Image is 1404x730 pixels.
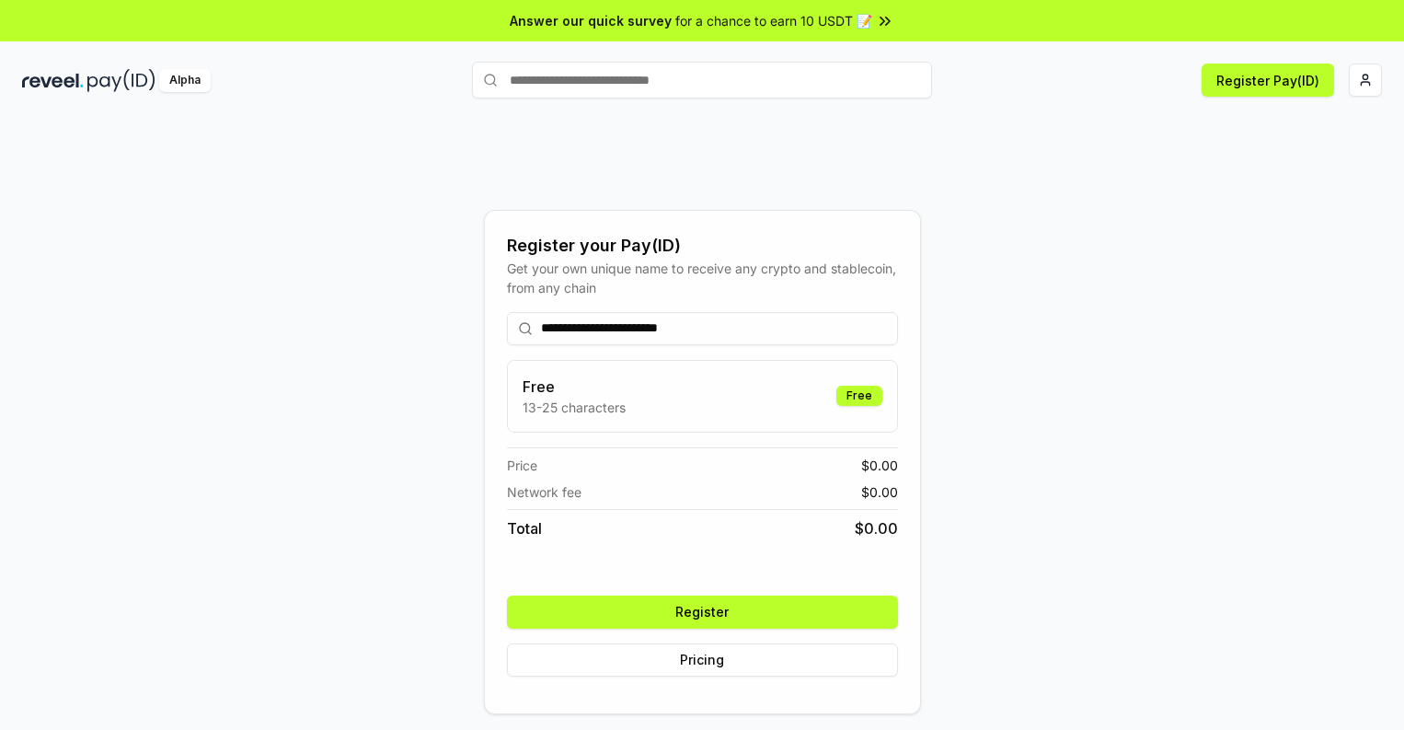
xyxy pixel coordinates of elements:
[523,376,626,398] h3: Free
[861,482,898,502] span: $ 0.00
[507,233,898,259] div: Register your Pay(ID)
[507,596,898,629] button: Register
[510,11,672,30] span: Answer our quick survey
[855,517,898,539] span: $ 0.00
[159,69,211,92] div: Alpha
[507,643,898,677] button: Pricing
[507,517,542,539] span: Total
[507,456,537,475] span: Price
[523,398,626,417] p: 13-25 characters
[507,259,898,297] div: Get your own unique name to receive any crypto and stablecoin, from any chain
[861,456,898,475] span: $ 0.00
[22,69,84,92] img: reveel_dark
[675,11,872,30] span: for a chance to earn 10 USDT 📝
[836,386,882,406] div: Free
[1202,64,1334,97] button: Register Pay(ID)
[87,69,155,92] img: pay_id
[507,482,581,502] span: Network fee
